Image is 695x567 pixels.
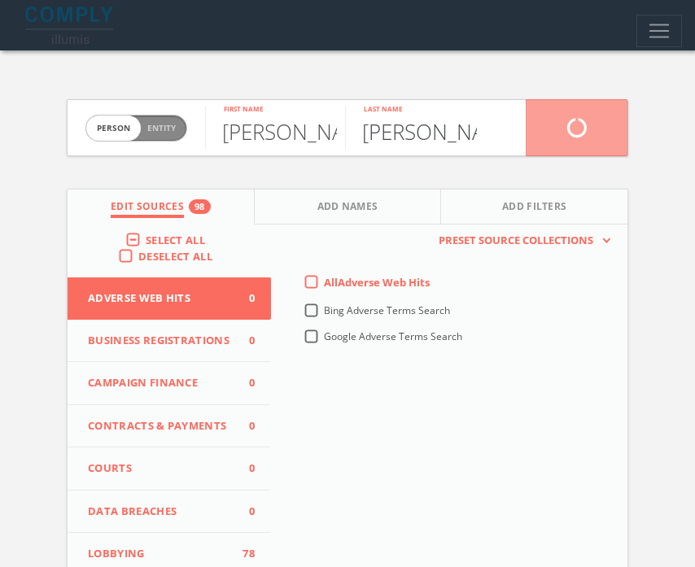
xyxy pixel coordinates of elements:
[441,190,627,225] button: Add Filters
[86,116,141,141] span: person
[68,491,271,534] button: Data Breaches0
[68,405,271,448] button: Contracts & Payments0
[230,504,255,520] span: 0
[230,375,255,391] span: 0
[502,199,567,218] span: Add Filters
[230,460,255,477] span: 0
[88,375,230,391] span: Campaign Finance
[230,290,255,307] span: 0
[88,418,230,434] span: Contracts & Payments
[68,447,271,491] button: Courts0
[431,233,611,249] button: Preset Source Collections
[88,333,230,349] span: Business Registrations
[146,233,205,247] span: Select All
[68,362,271,405] button: Campaign Finance0
[68,277,271,320] button: Adverse Web Hits0
[147,122,176,134] span: Entity
[68,190,255,225] button: Edit Sources98
[88,290,230,307] span: Adverse Web Hits
[324,275,430,290] span: All Adverse Web Hits
[317,199,378,218] span: Add Names
[88,504,230,520] span: Data Breaches
[111,199,184,218] span: Edit Sources
[431,233,601,249] span: Preset Source Collections
[88,460,230,477] span: Courts
[230,418,255,434] span: 0
[230,333,255,349] span: 0
[324,303,450,317] span: Bing Adverse Terms Search
[255,190,442,225] button: Add Names
[88,546,230,562] span: Lobbying
[189,199,211,214] div: 98
[230,546,255,562] span: 78
[138,249,212,264] span: Deselect All
[25,7,116,44] img: illumis
[636,15,682,47] button: Toggle navigation
[324,329,462,343] span: Google Adverse Terms Search
[68,320,271,363] button: Business Registrations0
